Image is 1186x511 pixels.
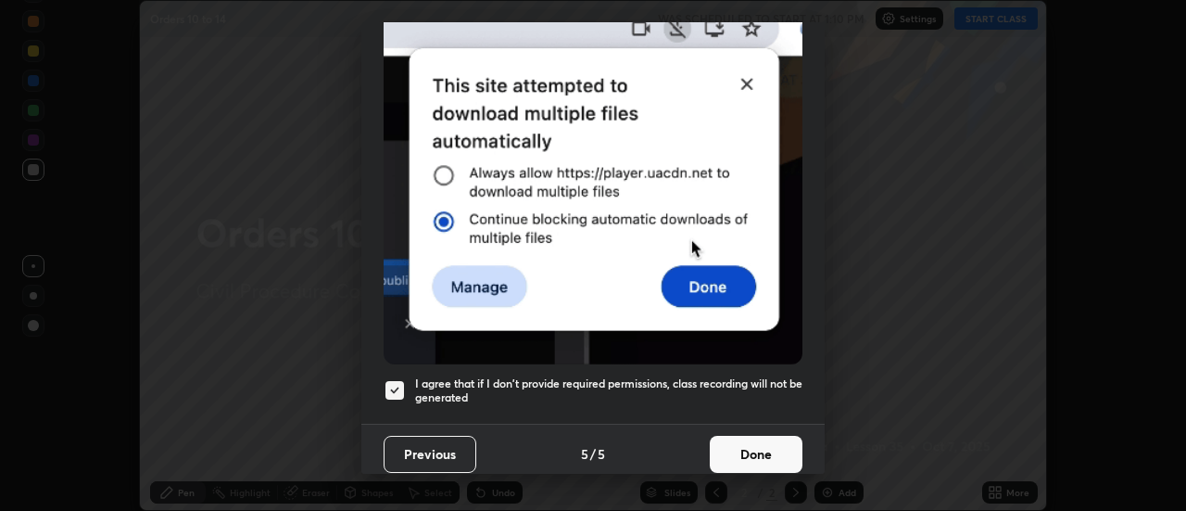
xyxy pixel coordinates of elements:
button: Done [710,436,802,473]
button: Previous [384,436,476,473]
h4: / [590,444,596,464]
h4: 5 [598,444,605,464]
h5: I agree that if I don't provide required permissions, class recording will not be generated [415,377,802,405]
h4: 5 [581,444,588,464]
